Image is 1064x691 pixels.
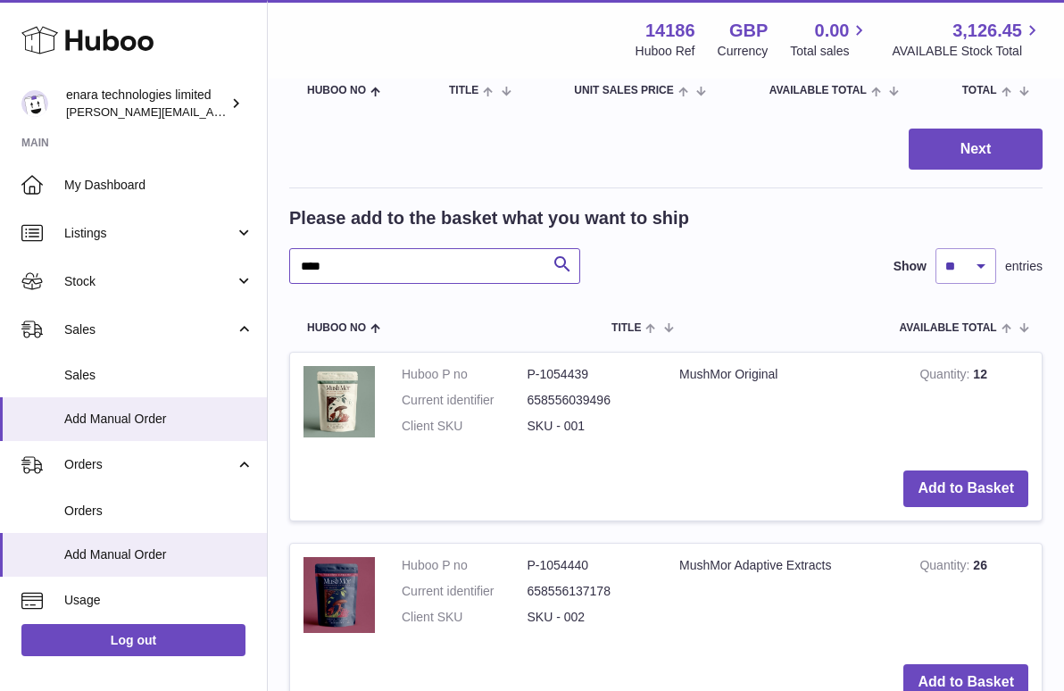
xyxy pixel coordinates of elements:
[962,85,997,96] span: Total
[574,85,673,96] span: Unit Sales Price
[64,546,254,563] span: Add Manual Order
[528,392,653,409] dd: 658556039496
[402,609,528,626] dt: Client SKU
[64,177,254,194] span: My Dashboard
[729,19,768,43] strong: GBP
[402,366,528,383] dt: Huboo P no
[402,418,528,435] dt: Client SKU
[303,366,375,437] img: MushMor Original
[449,85,478,96] span: Title
[289,206,689,230] h2: Please add to the basket what you want to ship
[528,557,653,574] dd: P-1054440
[815,19,850,43] span: 0.00
[64,225,235,242] span: Listings
[903,470,1028,507] button: Add to Basket
[906,353,1042,457] td: 12
[919,558,973,577] strong: Quantity
[769,85,867,96] span: AVAILABLE Total
[64,367,254,384] span: Sales
[892,19,1043,60] a: 3,126.45 AVAILABLE Stock Total
[909,129,1043,171] button: Next
[21,90,48,117] img: Dee@enara.co
[64,321,235,338] span: Sales
[645,19,695,43] strong: 14186
[402,392,528,409] dt: Current identifier
[307,322,366,334] span: Huboo no
[718,43,769,60] div: Currency
[611,322,641,334] span: Title
[636,43,695,60] div: Huboo Ref
[666,544,906,651] td: MushMor Adaptive Extracts
[402,583,528,600] dt: Current identifier
[64,456,235,473] span: Orders
[952,19,1022,43] span: 3,126.45
[528,609,653,626] dd: SKU - 002
[307,85,366,96] span: Huboo no
[790,43,869,60] span: Total sales
[919,367,973,386] strong: Quantity
[894,258,927,275] label: Show
[528,418,653,435] dd: SKU - 001
[790,19,869,60] a: 0.00 Total sales
[666,353,906,457] td: MushMor Original
[64,273,235,290] span: Stock
[528,583,653,600] dd: 658556137178
[402,557,528,574] dt: Huboo P no
[900,322,997,334] span: AVAILABLE Total
[1005,258,1043,275] span: entries
[66,104,358,119] span: [PERSON_NAME][EMAIL_ADDRESS][DOMAIN_NAME]
[64,592,254,609] span: Usage
[528,366,653,383] dd: P-1054439
[66,87,227,121] div: enara technologies limited
[64,411,254,428] span: Add Manual Order
[64,503,254,520] span: Orders
[892,43,1043,60] span: AVAILABLE Stock Total
[21,624,245,656] a: Log out
[303,557,375,634] img: MushMor Adaptive Extracts
[906,544,1042,651] td: 26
